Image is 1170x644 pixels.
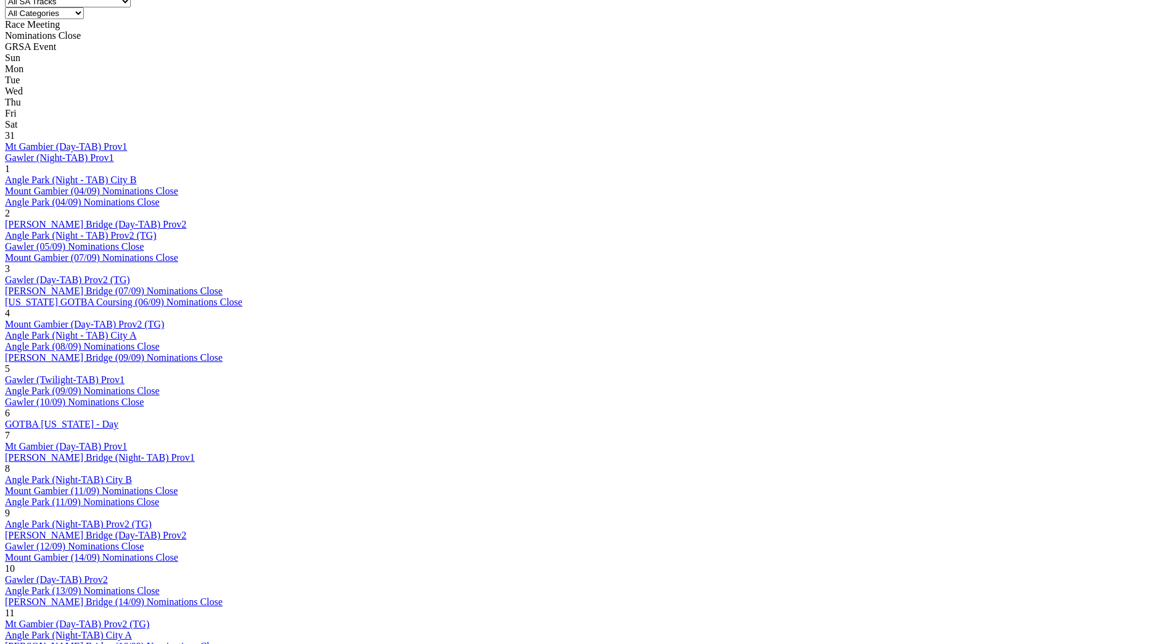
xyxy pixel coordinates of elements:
[5,275,130,285] a: Gawler (Day-TAB) Prov2 (TG)
[5,64,1165,75] div: Mon
[5,597,223,607] a: [PERSON_NAME] Bridge (14/09) Nominations Close
[5,608,14,618] span: 11
[5,452,195,463] a: [PERSON_NAME] Bridge (Night- TAB) Prov1
[5,286,223,296] a: [PERSON_NAME] Bridge (07/09) Nominations Close
[5,552,178,563] a: Mount Gambier (14/09) Nominations Close
[5,308,10,318] span: 4
[5,119,1165,130] div: Sat
[5,574,108,585] a: Gawler (Day-TAB) Prov2
[5,630,132,640] a: Angle Park (Night-TAB) City A
[5,408,10,418] span: 6
[5,208,10,218] span: 2
[5,585,160,596] a: Angle Park (13/09) Nominations Close
[5,341,160,352] a: Angle Park (08/09) Nominations Close
[5,519,152,529] a: Angle Park (Night-TAB) Prov2 (TG)
[5,30,1165,41] div: Nominations Close
[5,141,127,152] a: Mt Gambier (Day-TAB) Prov1
[5,75,1165,86] div: Tue
[5,485,178,496] a: Mount Gambier (11/09) Nominations Close
[5,508,10,518] span: 9
[5,374,125,385] a: Gawler (Twilight-TAB) Prov1
[5,530,186,540] a: [PERSON_NAME] Bridge (Day-TAB) Prov2
[5,497,159,507] a: Angle Park (11/09) Nominations Close
[5,219,186,229] a: [PERSON_NAME] Bridge (Day-TAB) Prov2
[5,263,10,274] span: 3
[5,252,178,263] a: Mount Gambier (07/09) Nominations Close
[5,108,1165,119] div: Fri
[5,474,132,485] a: Angle Park (Night-TAB) City B
[5,541,144,551] a: Gawler (12/09) Nominations Close
[5,319,164,329] a: Mount Gambier (Day-TAB) Prov2 (TG)
[5,441,127,452] a: Mt Gambier (Day-TAB) Prov1
[5,97,1165,108] div: Thu
[5,563,15,574] span: 10
[5,363,10,374] span: 5
[5,430,10,440] span: 7
[5,419,118,429] a: GOTBA [US_STATE] - Day
[5,197,160,207] a: Angle Park (04/09) Nominations Close
[5,152,113,163] a: Gawler (Night-TAB) Prov1
[5,397,144,407] a: Gawler (10/09) Nominations Close
[5,175,137,185] a: Angle Park (Night - TAB) City B
[5,230,157,241] a: Angle Park (Night - TAB) Prov2 (TG)
[5,41,1165,52] div: GRSA Event
[5,19,1165,30] div: Race Meeting
[5,163,10,174] span: 1
[5,130,15,141] span: 31
[5,463,10,474] span: 8
[5,297,242,307] a: [US_STATE] GOTBA Coursing (06/09) Nominations Close
[5,186,178,196] a: Mount Gambier (04/09) Nominations Close
[5,619,149,629] a: Mt Gambier (Day-TAB) Prov2 (TG)
[5,352,223,363] a: [PERSON_NAME] Bridge (09/09) Nominations Close
[5,386,160,396] a: Angle Park (09/09) Nominations Close
[5,241,144,252] a: Gawler (05/09) Nominations Close
[5,330,137,341] a: Angle Park (Night - TAB) City A
[5,86,1165,97] div: Wed
[5,52,1165,64] div: Sun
